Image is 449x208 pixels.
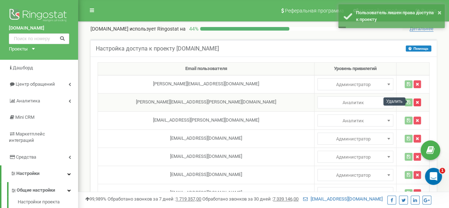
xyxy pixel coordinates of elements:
[96,46,219,52] h5: Настройка доступа к проекту [DOMAIN_NAME]
[17,187,55,194] span: Общие настройки
[9,25,69,32] a: [DOMAIN_NAME]
[15,114,34,120] span: Mini CRM
[108,196,201,202] span: Обработано звонков за 7 дней :
[11,182,78,197] a: Общие настройки
[9,33,69,44] input: Поиск по номеру
[98,75,314,93] td: [PERSON_NAME][EMAIL_ADDRESS][DOMAIN_NAME]
[317,114,393,127] span: Администратор
[9,46,28,53] div: Проекты
[314,63,396,75] th: Уровень привилегий
[85,196,106,202] span: 99,989%
[98,148,314,166] td: [EMAIL_ADDRESS][DOMAIN_NAME]
[98,184,314,202] td: [EMAIL_ADDRESS][DOMAIN_NAME]
[98,129,314,148] td: [EMAIL_ADDRESS][DOMAIN_NAME]
[317,151,393,163] span: Администратор
[425,168,442,185] iframe: Intercom live chat
[320,188,391,198] span: Администратор
[410,26,433,32] span: Детальнее
[9,7,69,25] img: Ringostat logo
[98,166,314,184] td: [EMAIL_ADDRESS][DOMAIN_NAME]
[356,10,439,23] div: Пользователь лишен права доступа к проекту
[439,168,445,174] span: 1
[317,187,393,199] span: Администратор
[9,131,45,143] span: Маркетплейс интеграций
[320,116,391,126] span: Аналитик
[303,196,383,202] a: [EMAIL_ADDRESS][DOMAIN_NAME]
[16,171,39,176] span: Настройки
[406,46,431,52] button: Помощь
[438,7,442,18] button: ×
[317,96,393,108] span: Администратор
[202,196,299,202] span: Обработано звонков за 30 дней :
[273,196,299,202] u: 7 339 146,00
[320,134,391,144] span: Администратор
[18,199,78,207] a: Настройки проекта
[16,154,36,160] span: Средства
[130,26,186,32] span: использует Ringostat на
[98,93,314,111] td: [PERSON_NAME][EMAIL_ADDRESS][PERSON_NAME][DOMAIN_NAME]
[320,98,391,108] span: Аналитик
[285,8,344,14] span: Реферальная программа
[91,25,186,32] p: [DOMAIN_NAME]
[98,111,314,129] td: [EMAIL_ADDRESS][PERSON_NAME][DOMAIN_NAME]
[320,152,391,162] span: Администратор
[320,80,391,90] span: Администратор
[383,97,405,106] div: Удалить
[16,81,55,87] span: Центр обращений
[1,165,78,182] a: Настройки
[186,25,200,32] p: 44 %
[317,78,393,90] span: Администратор
[176,196,201,202] u: 1 719 357,00
[16,98,40,103] span: Аналитика
[317,169,393,181] span: Администратор
[317,133,393,145] span: Администратор
[13,65,33,70] span: Дашборд
[320,170,391,180] span: Администратор
[98,63,314,75] th: Email пользователя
